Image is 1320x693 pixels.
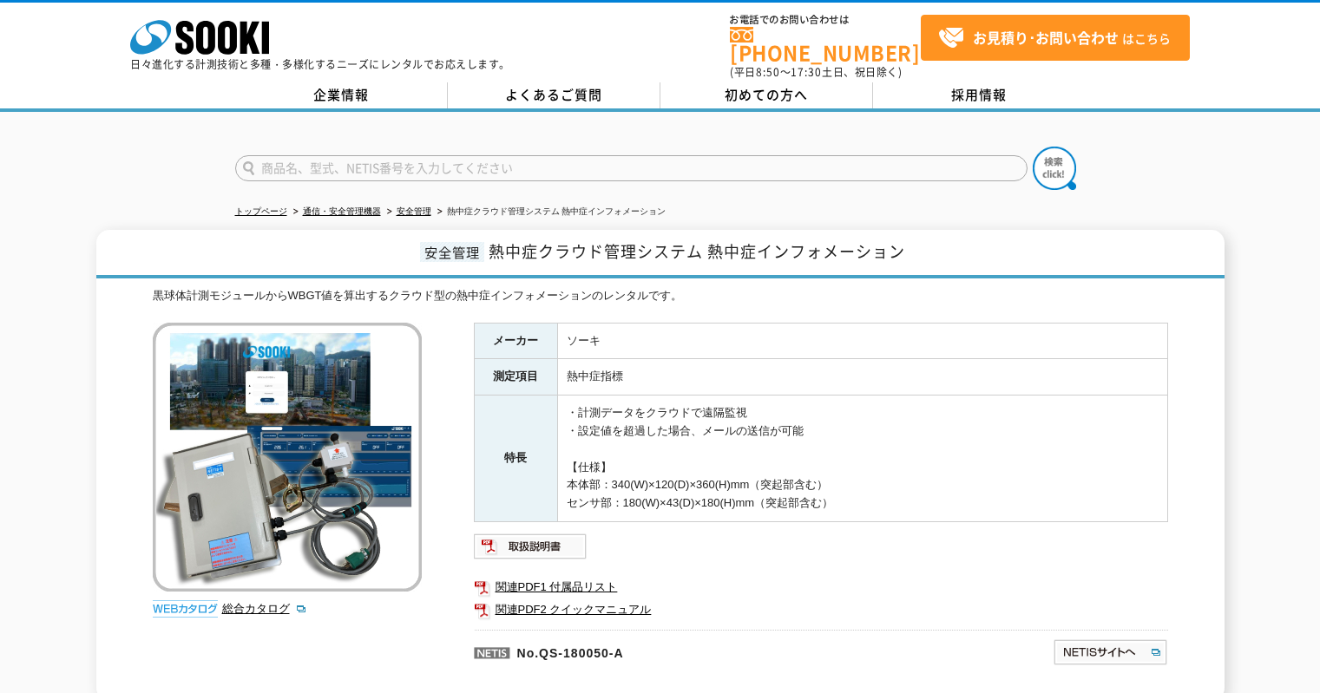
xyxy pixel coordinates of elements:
span: お電話でのお問い合わせは [730,15,921,25]
a: 総合カタログ [222,602,307,615]
p: No.QS-180050-A [474,630,885,671]
img: NETISサイトへ [1053,638,1168,666]
p: 日々進化する計測技術と多種・多様化するニーズにレンタルでお応えします。 [130,59,510,69]
span: 17:30 [791,64,822,80]
img: 熱中症クラウド管理システム 熱中症インフォメーション [153,323,422,592]
span: (平日 ～ 土日、祝日除く) [730,64,902,80]
td: ソーキ [557,323,1167,359]
a: 企業情報 [235,82,448,108]
a: 通信・安全管理機器 [303,206,381,216]
span: 熱中症クラウド管理システム 熱中症インフォメーション [489,239,905,263]
th: メーカー [474,323,557,359]
div: 黒球体計測モジュールからWBGT値を算出するクラウド型の熱中症インフォメーションのレンタルです。 [153,287,1168,305]
img: webカタログ [153,600,218,618]
th: 特長 [474,396,557,522]
a: [PHONE_NUMBER] [730,27,921,62]
span: 8:50 [756,64,780,80]
input: 商品名、型式、NETIS番号を入力してください [235,155,1028,181]
a: 関連PDF1 付属品リスト [474,576,1168,598]
a: 関連PDF2 クイックマニュアル [474,598,1168,621]
li: 熱中症クラウド管理システム 熱中症インフォメーション [434,203,667,221]
a: お見積り･お問い合わせはこちら [921,15,1190,61]
a: 採用情報 [873,82,1086,108]
span: はこちら [938,25,1171,51]
td: 熱中症指標 [557,359,1167,396]
a: 取扱説明書 [474,544,588,557]
span: 安全管理 [420,242,484,262]
img: 取扱説明書 [474,533,588,560]
img: btn_search.png [1033,147,1076,190]
a: 安全管理 [397,206,431,216]
td: ・計測データをクラウドで遠隔監視 ・設定値を超過した場合、メールの送信が可能 【仕様】 本体部：340(W)×120(D)×360(H)mm（突起部含む） センサ部：180(W)×43(D)×1... [557,396,1167,522]
a: よくあるご質問 [448,82,660,108]
a: トップページ [235,206,287,216]
th: 測定項目 [474,359,557,396]
span: 初めての方へ [725,85,808,104]
strong: お見積り･お問い合わせ [973,27,1119,48]
a: 初めての方へ [660,82,873,108]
